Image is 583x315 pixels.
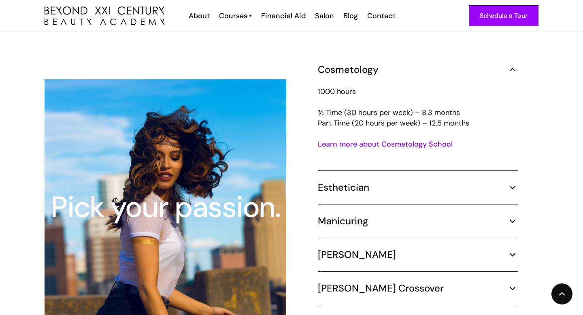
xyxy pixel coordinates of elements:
[318,282,444,294] h5: [PERSON_NAME] Crossover
[219,11,247,21] div: Courses
[469,5,538,26] a: Schedule a Tour
[261,11,306,21] div: Financial Aid
[343,11,358,21] div: Blog
[318,215,368,227] h5: Manicuring
[362,11,400,21] a: Contact
[318,86,518,128] p: 1000 hours ¾ Time (30 hours per week) – 8.3 months Part Time (20 hours per week) – 12.5 months
[45,193,285,222] div: Pick your passion.
[315,11,334,21] div: Salon
[318,181,369,194] h5: Esthetician
[45,6,165,26] a: home
[318,139,453,149] a: Learn more about Cosmetology School
[318,249,396,261] h5: [PERSON_NAME]
[338,11,362,21] a: Blog
[367,11,396,21] div: Contact
[480,11,528,21] div: Schedule a Tour
[310,11,338,21] a: Salon
[318,64,379,76] h5: Cosmetology
[256,11,310,21] a: Financial Aid
[45,6,165,26] img: beyond 21st century beauty academy logo
[189,11,210,21] div: About
[219,11,252,21] a: Courses
[183,11,214,21] a: About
